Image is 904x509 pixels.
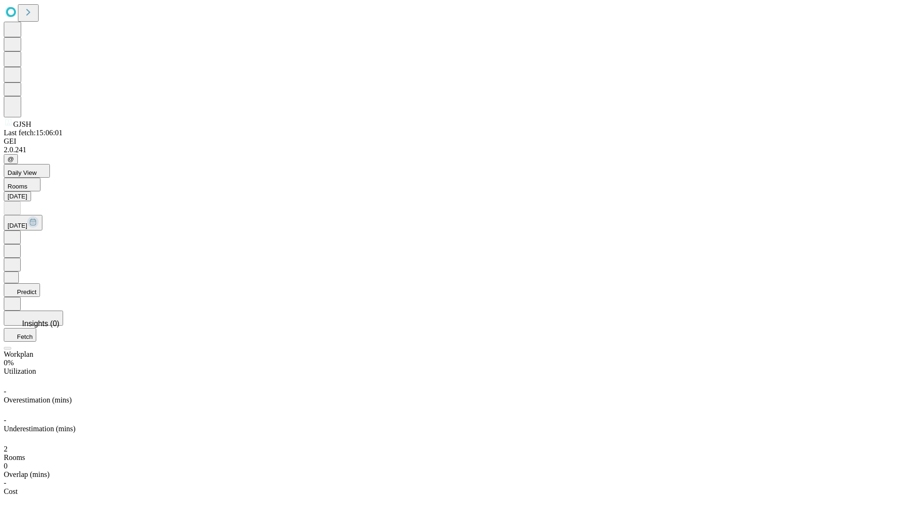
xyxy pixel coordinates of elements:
[4,137,900,146] div: GEI
[4,359,14,367] span: 0%
[4,215,42,230] button: [DATE]
[4,146,900,154] div: 2.0.241
[8,222,27,229] span: [DATE]
[4,367,36,375] span: Utilization
[4,425,75,433] span: Underestimation (mins)
[4,445,8,453] span: 2
[4,479,6,487] span: -
[4,164,50,178] button: Daily View
[4,311,63,326] button: Insights (0)
[4,283,40,297] button: Predict
[4,416,6,424] span: -
[4,453,25,461] span: Rooms
[4,328,36,342] button: Fetch
[8,169,37,176] span: Daily View
[4,396,72,404] span: Overestimation (mins)
[8,156,14,163] span: @
[13,120,31,128] span: GJSH
[4,487,17,495] span: Cost
[4,387,6,395] span: -
[4,178,40,191] button: Rooms
[4,191,31,201] button: [DATE]
[4,462,8,470] span: 0
[4,470,49,478] span: Overlap (mins)
[4,154,18,164] button: @
[4,129,63,137] span: Last fetch: 15:06:01
[4,350,33,358] span: Workplan
[22,320,59,328] span: Insights (0)
[8,183,27,190] span: Rooms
